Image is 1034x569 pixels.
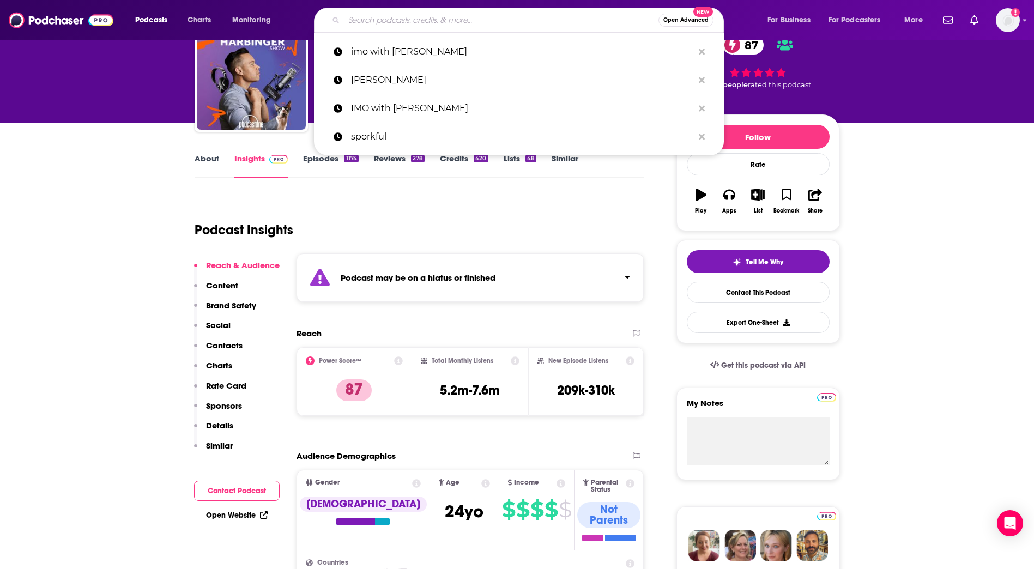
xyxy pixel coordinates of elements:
div: Search podcasts, credits, & more... [324,8,734,33]
h2: Reach [297,328,322,338]
button: open menu [821,11,897,29]
span: Parental Status [591,479,624,493]
img: tell me why sparkle [733,258,741,267]
h1: Podcast Insights [195,222,293,238]
a: Reviews278 [374,153,425,178]
h3: 5.2m-7.6m [440,382,500,398]
strong: Podcast may be on a hiatus or finished [341,273,495,283]
label: My Notes [687,398,830,417]
a: IMO with [PERSON_NAME] [314,94,724,123]
p: Social [206,320,231,330]
svg: Add a profile image [1011,8,1020,17]
span: Podcasts [135,13,167,28]
span: $ [545,501,558,518]
span: Age [446,479,459,486]
h3: 209k-310k [557,382,615,398]
span: New [693,7,713,17]
button: Share [801,181,829,221]
button: Contact Podcast [194,481,280,501]
a: InsightsPodchaser Pro [234,153,288,178]
span: Get this podcast via API [721,361,806,370]
div: Rate [687,153,830,175]
p: Details [206,420,233,431]
button: Open AdvancedNew [658,14,713,27]
span: Tell Me Why [746,258,783,267]
a: Episodes1174 [303,153,358,178]
span: 87 [734,35,764,55]
a: Lists48 [504,153,536,178]
p: Jordan Harbinger [351,66,693,94]
span: Monitoring [232,13,271,28]
button: open menu [897,11,936,29]
button: Contacts [194,340,243,360]
img: Sydney Profile [688,530,720,561]
button: Sponsors [194,401,242,421]
button: open menu [128,11,182,29]
button: open menu [225,11,285,29]
img: Podchaser - Follow, Share and Rate Podcasts [9,10,113,31]
span: Gender [315,479,340,486]
span: For Business [767,13,811,28]
button: List [743,181,772,221]
p: Rate Card [206,380,246,391]
a: Contact This Podcast [687,282,830,303]
a: imo with [PERSON_NAME] [314,38,724,66]
div: Bookmark [773,208,799,214]
div: 87 304 peoplerated this podcast [676,28,840,96]
img: Podchaser Pro [817,512,836,520]
button: Export One-Sheet [687,312,830,333]
img: Barbara Profile [724,530,756,561]
a: Show notifications dropdown [966,11,983,29]
button: Follow [687,125,830,149]
a: Show notifications dropdown [939,11,957,29]
h2: New Episode Listens [548,357,608,365]
input: Search podcasts, credits, & more... [344,11,658,29]
span: $ [530,501,543,518]
span: Countries [317,559,348,566]
a: 87 [723,35,764,55]
div: 420 [474,155,488,162]
button: Bookmark [772,181,801,221]
span: Charts [188,13,211,28]
span: 24 yo [445,501,483,522]
button: Similar [194,440,233,461]
p: IMO with michelle obama [351,94,693,123]
button: open menu [760,11,824,29]
a: sporkful [314,123,724,151]
span: Open Advanced [663,17,709,23]
button: Details [194,420,233,440]
div: List [754,208,763,214]
div: 1174 [344,155,358,162]
h2: Total Monthly Listens [432,357,493,365]
img: Podchaser Pro [269,155,288,164]
button: Charts [194,360,232,380]
p: Contacts [206,340,243,350]
div: [DEMOGRAPHIC_DATA] [300,497,427,512]
a: Pro website [817,510,836,520]
button: Show profile menu [996,8,1020,32]
span: Income [514,479,539,486]
a: About [195,153,219,178]
button: Apps [715,181,743,221]
a: Similar [552,153,578,178]
div: Share [808,208,823,214]
span: $ [516,501,529,518]
img: Jules Profile [760,530,792,561]
div: 278 [411,155,425,162]
p: Similar [206,440,233,451]
span: For Podcasters [829,13,881,28]
div: Open Intercom Messenger [997,510,1023,536]
span: Logged in as Maria.Tullin [996,8,1020,32]
p: sporkful [351,123,693,151]
p: Charts [206,360,232,371]
span: rated this podcast [748,81,811,89]
div: Apps [722,208,736,214]
img: The Jordan Harbinger Show [197,21,306,130]
span: $ [502,501,515,518]
a: Pro website [817,391,836,402]
button: Content [194,280,238,300]
button: Social [194,320,231,340]
button: Rate Card [194,380,246,401]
